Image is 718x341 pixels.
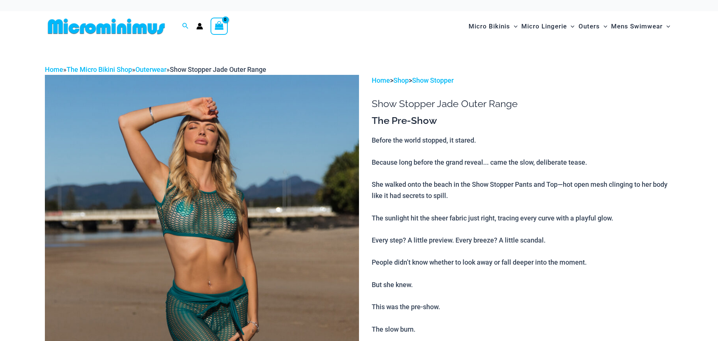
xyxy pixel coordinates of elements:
a: Mens SwimwearMenu ToggleMenu Toggle [609,15,672,38]
a: OutersMenu ToggleMenu Toggle [577,15,609,38]
nav: Site Navigation [466,14,673,39]
a: Shop [393,76,409,84]
span: Menu Toggle [600,17,607,36]
span: Mens Swimwear [611,17,663,36]
a: Account icon link [196,23,203,30]
span: » » » [45,66,266,73]
span: Menu Toggle [510,17,518,36]
a: View Shopping Cart, empty [211,18,228,35]
span: Menu Toggle [663,17,670,36]
span: Micro Bikinis [469,17,510,36]
a: Micro LingerieMenu ToggleMenu Toggle [519,15,576,38]
h1: Show Stopper Jade Outer Range [372,98,673,110]
span: Show Stopper Jade Outer Range [170,66,266,73]
a: The Micro Bikini Shop [67,66,132,73]
p: > > [372,75,673,86]
a: Micro BikinisMenu ToggleMenu Toggle [467,15,519,38]
a: Search icon link [182,22,189,31]
span: Outers [579,17,600,36]
h3: The Pre-Show [372,115,673,127]
a: Show Stopper [412,76,454,84]
a: Outerwear [135,66,166,73]
a: Home [372,76,390,84]
a: Home [45,66,63,73]
span: Micro Lingerie [521,17,567,36]
span: Menu Toggle [567,17,574,36]
img: MM SHOP LOGO FLAT [45,18,168,35]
